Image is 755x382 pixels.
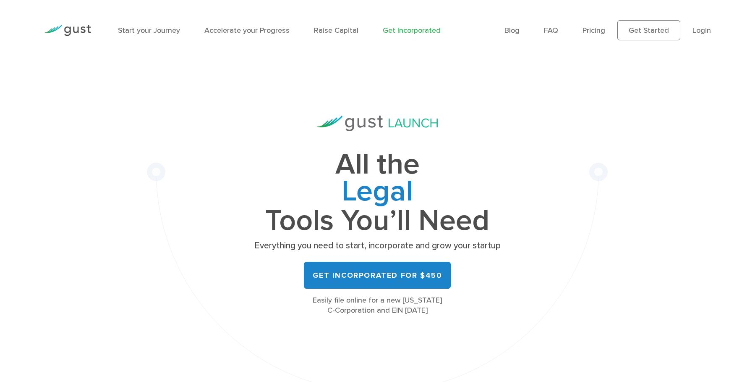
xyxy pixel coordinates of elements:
[251,178,503,208] span: Legal
[383,26,441,35] a: Get Incorporated
[692,26,711,35] a: Login
[204,26,290,35] a: Accelerate your Progress
[544,26,558,35] a: FAQ
[251,240,503,252] p: Everything you need to start, incorporate and grow your startup
[504,26,520,35] a: Blog
[44,25,91,36] img: Gust Logo
[251,295,503,316] div: Easily file online for a new [US_STATE] C-Corporation and EIN [DATE]
[118,26,180,35] a: Start your Journey
[583,26,605,35] a: Pricing
[317,116,438,131] img: Gust Launch Logo
[304,262,451,289] a: Get Incorporated for $450
[314,26,358,35] a: Raise Capital
[617,20,680,40] a: Get Started
[251,151,503,234] h1: All the Tools You’ll Need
